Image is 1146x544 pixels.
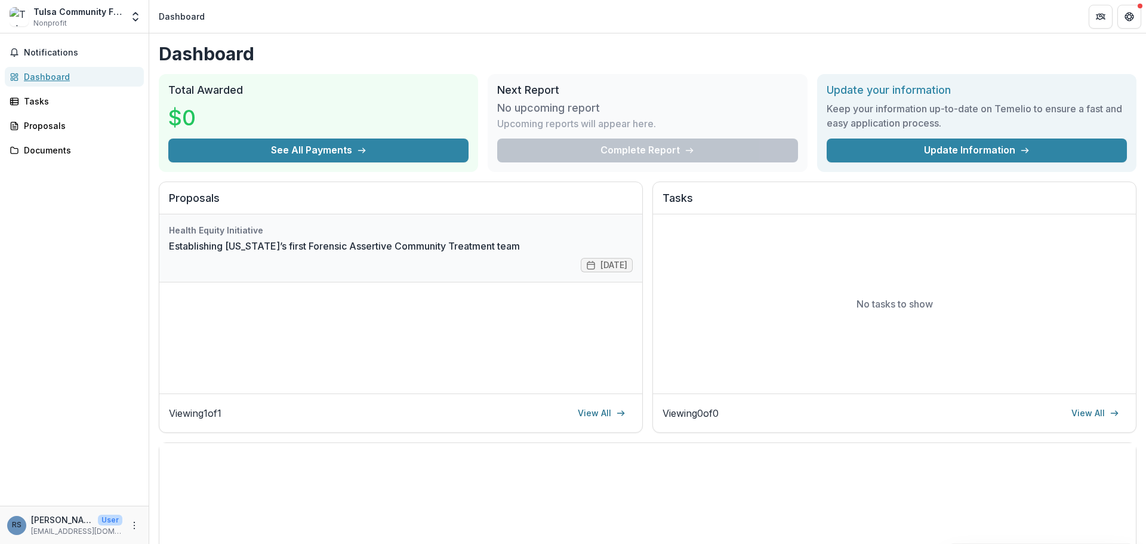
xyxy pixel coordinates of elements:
p: Viewing 1 of 1 [169,406,221,420]
div: Documents [24,144,134,156]
h3: No upcoming report [497,102,600,115]
button: More [127,518,141,533]
button: Get Help [1117,5,1141,29]
a: View All [1064,404,1126,423]
img: Tulsa Community Foundation [10,7,29,26]
h2: Update your information [827,84,1127,97]
button: See All Payments [168,139,469,162]
a: Establishing [US_STATE]’s first Forensic Assertive Community Treatment team [169,239,520,253]
button: Notifications [5,43,144,62]
a: Proposals [5,116,144,136]
p: User [98,515,122,525]
h3: $0 [168,102,258,134]
p: Upcoming reports will appear here. [497,116,656,131]
p: [PERSON_NAME] [31,514,93,526]
span: Nonprofit [33,18,67,29]
div: Tasks [24,95,134,107]
p: No tasks to show [857,297,933,311]
h2: Total Awarded [168,84,469,97]
p: [EMAIL_ADDRESS][DOMAIN_NAME] [31,526,122,537]
span: Notifications [24,48,139,58]
h1: Dashboard [159,43,1136,64]
button: Partners [1089,5,1113,29]
div: Proposals [24,119,134,132]
div: Ryan Starkweather [12,521,21,529]
a: Documents [5,140,144,160]
a: Dashboard [5,67,144,87]
a: View All [571,404,633,423]
div: Dashboard [159,10,205,23]
p: Viewing 0 of 0 [663,406,719,420]
nav: breadcrumb [154,8,210,25]
button: Open entity switcher [127,5,144,29]
div: Dashboard [24,70,134,83]
h2: Tasks [663,192,1126,214]
a: Tasks [5,91,144,111]
a: Update Information [827,139,1127,162]
div: Tulsa Community Foundation [33,5,122,18]
h3: Keep your information up-to-date on Temelio to ensure a fast and easy application process. [827,102,1127,130]
h2: Proposals [169,192,633,214]
h2: Next Report [497,84,797,97]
